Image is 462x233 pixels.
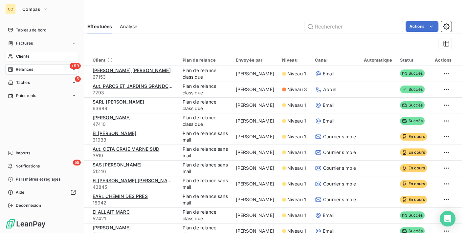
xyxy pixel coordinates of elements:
[5,219,46,229] img: Logo LeanPay
[400,117,425,125] span: Succès
[93,225,131,230] span: [PERSON_NAME]
[400,164,427,172] span: En cours
[400,196,427,204] span: En cours
[15,163,40,169] span: Notifications
[5,4,16,14] div: CO
[93,152,175,159] span: 3519
[232,97,278,113] td: [PERSON_NAME]
[406,21,438,32] button: Actions
[179,82,232,97] td: Plan de relance classique
[304,21,403,32] input: Rechercher
[120,23,137,30] span: Analyse
[16,27,46,33] span: Tableau de bord
[323,149,356,156] span: Courrier simple
[93,168,175,175] span: 51246
[287,149,306,156] span: Niveau 1
[440,211,455,226] div: Open Intercom Messenger
[232,207,278,223] td: [PERSON_NAME]
[435,57,451,63] div: Actions
[5,187,78,198] a: Aide
[93,178,176,183] span: EI [PERSON_NAME] [PERSON_NAME]
[16,203,41,208] span: Déconnexion
[400,86,425,93] span: Succès
[93,184,175,190] span: 43845
[93,83,181,89] span: Aut. PARCS ET JARDINS GRANDCOLAS
[179,176,232,192] td: Plan de relance sans mail
[323,133,356,140] span: Courrier simple
[232,192,278,207] td: [PERSON_NAME]
[70,63,81,69] span: +99
[282,57,307,63] div: Niveau
[287,133,306,140] span: Niveau 1
[93,74,175,80] span: 67153
[323,102,334,108] span: Email
[93,99,144,105] span: SARL [PERSON_NAME]
[16,80,30,86] span: Tâches
[93,200,175,206] span: 18942
[232,145,278,160] td: [PERSON_NAME]
[16,67,33,72] span: Relances
[93,68,171,73] span: [PERSON_NAME] [PERSON_NAME]
[315,57,356,63] div: Canal
[179,207,232,223] td: Plan de relance classique
[16,189,25,195] span: Aide
[16,40,33,46] span: Factures
[16,176,60,182] span: Paramètres et réglages
[400,133,427,141] span: En cours
[232,82,278,97] td: [PERSON_NAME]
[400,101,425,109] span: Succès
[93,130,136,136] span: EI [PERSON_NAME]
[287,118,306,124] span: Niveau 1
[287,165,306,171] span: Niveau 1
[16,93,36,99] span: Paiements
[232,176,278,192] td: [PERSON_NAME]
[287,196,306,203] span: Niveau 1
[232,129,278,145] td: [PERSON_NAME]
[179,113,232,129] td: Plan de relance classique
[179,160,232,176] td: Plan de relance sans mail
[183,57,228,63] div: Plan de relance
[400,69,425,77] span: Succès
[323,118,334,124] span: Email
[232,160,278,176] td: [PERSON_NAME]
[323,165,356,171] span: Courrier simple
[236,57,274,63] div: Envoyée par
[93,115,131,120] span: [PERSON_NAME]
[93,146,160,152] span: Aut. CETA CRAIE MARNE SUD
[93,137,175,143] span: 31933
[87,23,112,30] span: Effectuées
[73,160,81,165] span: 55
[179,66,232,82] td: Plan de relance classique
[93,105,175,112] span: 63689
[400,57,427,63] div: Statut
[323,196,356,203] span: Courrier simple
[22,7,40,12] span: Compas
[232,66,278,82] td: [PERSON_NAME]
[179,129,232,145] td: Plan de relance sans mail
[323,70,334,77] span: Email
[16,150,30,156] span: Imports
[93,57,106,63] span: Client
[287,212,306,219] span: Niveau 1
[93,89,175,96] span: 7293
[93,209,130,215] span: EI ALLAIT MARC
[323,212,334,219] span: Email
[323,86,336,93] span: Appel
[93,215,175,222] span: 52421
[287,102,306,108] span: Niveau 1
[93,121,175,127] span: 47410
[400,180,427,188] span: En cours
[400,211,425,219] span: Succès
[364,57,392,63] div: Automatique
[323,181,356,187] span: Courrier simple
[16,53,29,59] span: Clients
[287,86,307,93] span: Niveau 3
[287,70,306,77] span: Niveau 1
[232,113,278,129] td: [PERSON_NAME]
[93,162,142,167] span: SAS [PERSON_NAME]
[93,193,148,199] span: EARL CHEMIN DES PRES
[179,145,232,160] td: Plan de relance sans mail
[179,97,232,113] td: Plan de relance classique
[287,181,306,187] span: Niveau 1
[179,192,232,207] td: Plan de relance sans mail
